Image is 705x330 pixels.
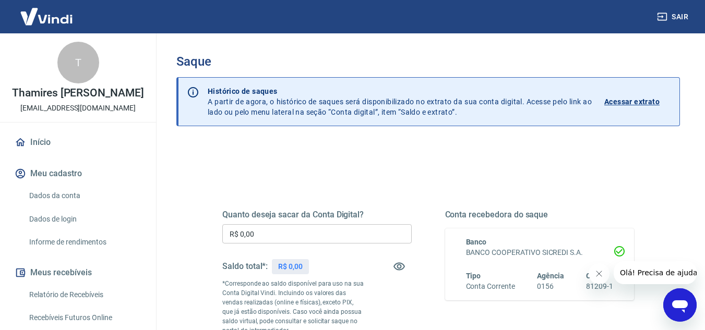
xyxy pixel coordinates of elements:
button: Meus recebíveis [13,261,144,284]
h6: BANCO COOPERATIVO SICREDI S.A. [466,247,614,258]
p: A partir de agora, o histórico de saques será disponibilizado no extrato da sua conta digital. Ac... [208,86,592,117]
a: Dados de login [25,209,144,230]
span: Conta [586,272,606,280]
iframe: Mensagem da empresa [614,261,697,284]
p: Acessar extrato [604,96,660,107]
h3: Saque [176,54,680,69]
a: Dados da conta [25,185,144,206]
span: Olá! Precisa de ajuda? [6,7,88,16]
span: Agência [537,272,564,280]
button: Meu cadastro [13,162,144,185]
button: Sair [655,7,692,27]
a: Acessar extrato [604,86,671,117]
h6: 0156 [537,281,564,292]
p: [EMAIL_ADDRESS][DOMAIN_NAME] [20,103,136,114]
iframe: Botão para abrir a janela de mensagens [663,288,697,322]
p: R$ 0,00 [278,261,303,272]
span: Tipo [466,272,481,280]
span: Banco [466,238,487,246]
div: T [57,42,99,83]
a: Informe de rendimentos [25,231,144,253]
h5: Saldo total*: [222,261,268,272]
iframe: Fechar mensagem [589,263,610,284]
h5: Conta recebedora do saque [445,210,635,220]
a: Início [13,131,144,154]
a: Recebíveis Futuros Online [25,307,144,328]
p: Thamires [PERSON_NAME] [12,88,144,99]
a: Relatório de Recebíveis [25,284,144,305]
h5: Quanto deseja sacar da Conta Digital? [222,210,412,220]
h6: Conta Corrente [466,281,515,292]
img: Vindi [13,1,80,32]
h6: 81209-1 [586,281,613,292]
p: Histórico de saques [208,86,592,96]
